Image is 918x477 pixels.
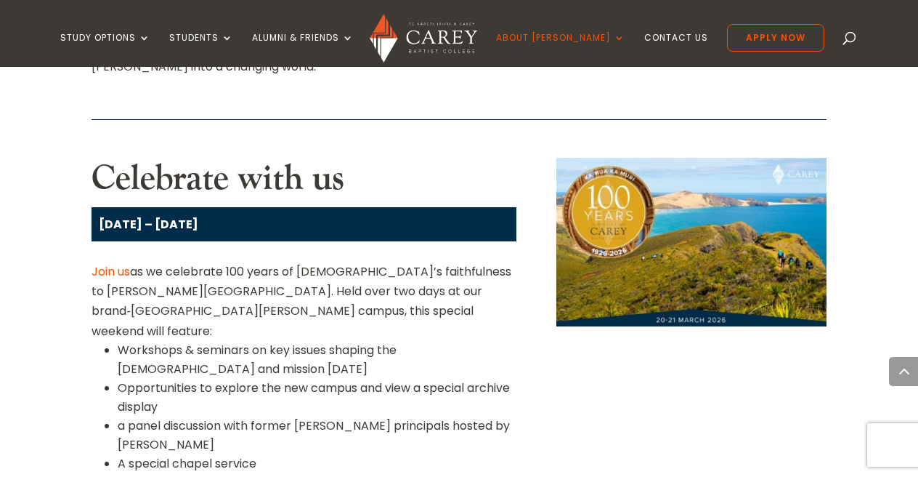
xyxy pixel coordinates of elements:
strong: [DATE] – [DATE] [99,216,198,233]
img: Centenary artwork_website banner [556,158,826,326]
p: as we celebrate 100 years of [DEMOGRAPHIC_DATA]’s faithfulness to [PERSON_NAME][GEOGRAPHIC_DATA].... [92,262,516,341]
a: Alumni & Friends [252,33,354,67]
a: Join us [92,263,130,280]
p: Workshops & seminars on key issues shaping the [DEMOGRAPHIC_DATA] and mission [DATE] [118,341,516,379]
h2: Celebrate with us [92,158,516,207]
a: Study Options [60,33,150,67]
p: A special chapel service [118,454,516,473]
p: Opportunities to explore the new campus and view a special archive display [118,379,516,417]
a: Apply Now [727,24,824,52]
img: Carey Baptist College [370,14,476,63]
a: Students [169,33,233,67]
a: About [PERSON_NAME] [496,33,625,67]
p: a panel discussion with former [PERSON_NAME] principals hosted by [PERSON_NAME] [118,417,516,454]
a: Contact Us [644,33,708,67]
